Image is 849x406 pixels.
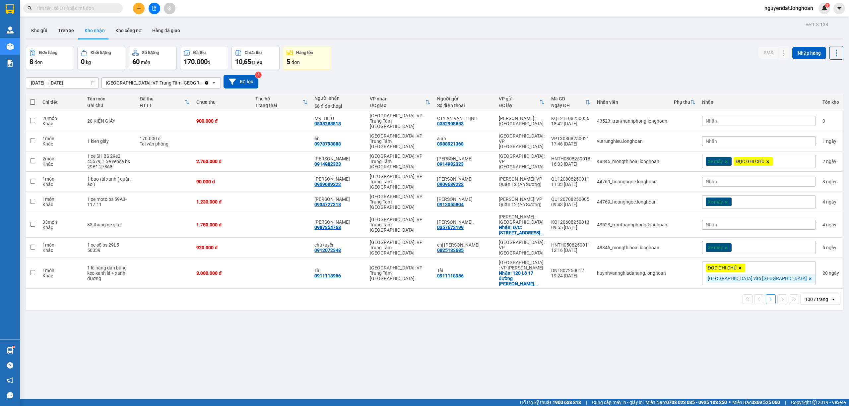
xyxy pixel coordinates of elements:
div: 4 [822,199,839,204]
span: ... [534,281,538,286]
span: đơn [34,60,43,65]
div: Nhãn [702,99,816,105]
input: Tìm tên, số ĐT hoặc mã đơn [36,5,115,12]
span: Hỗ trợ kỹ thuật: [520,399,581,406]
span: file-add [152,6,157,11]
span: plus [137,6,141,11]
div: ĐC lấy [499,103,539,108]
span: ngày [826,245,836,250]
div: 100 / trang [805,296,828,303]
div: Khác [42,141,81,146]
div: Phụ thu [674,99,690,105]
div: 0987854768 [314,225,341,230]
div: 33 món [42,219,81,225]
div: vũ đình tiến [437,156,492,161]
img: warehouse-icon [7,347,14,354]
div: 33 thùng nc giặt [87,222,133,227]
div: Trạng thái [255,103,302,108]
th: Toggle SortBy [548,93,594,111]
div: Ghi chú [87,103,133,108]
div: 0978793888 [314,141,341,146]
div: [GEOGRAPHIC_DATA]: VP Trung Tâm [GEOGRAPHIC_DATA] [370,174,430,190]
div: Tên món [87,96,133,101]
div: 0911118956 [437,273,464,278]
div: Khác [42,248,81,253]
button: file-add [149,3,160,14]
div: DN1807250012 [551,268,590,273]
span: kg [86,60,91,65]
div: 2 món [42,156,81,161]
div: [GEOGRAPHIC_DATA]: VP Trung Tâm [GEOGRAPHIC_DATA] [370,240,430,256]
div: CTY AN VẠN THỊNH [437,116,492,121]
div: [GEOGRAPHIC_DATA] : VP [PERSON_NAME] [499,260,545,270]
span: ngày [826,199,836,204]
span: ngày [826,159,836,164]
svg: open [831,297,836,302]
button: Đã thu170.000đ [180,46,228,70]
div: 0838288818 [314,121,341,126]
div: Mã GD [551,96,585,101]
span: ĐỌC GHI CHÚ [708,265,737,271]
div: 1 xe moto bs 59A3-117.11 [87,197,133,207]
span: Cung cấp máy in - giấy in: [592,399,644,406]
span: 60 [132,58,140,66]
div: 48845_mongthihoai.longhoan [597,159,667,164]
div: Chưa thu [245,50,262,55]
div: VP gửi [499,96,539,101]
button: Khối lượng0kg [77,46,125,70]
div: [GEOGRAPHIC_DATA]: VP Trung Tâm [GEOGRAPHIC_DATA] [106,80,203,86]
div: 1 lô hàng dán băng keo xanh lá + xanh dương [87,265,133,281]
div: 18:42 [DATE] [551,121,590,126]
img: logo-vxr [6,4,14,14]
span: Nhãn [706,139,717,144]
div: 0 [822,118,839,124]
button: Nhập hàng [792,47,826,59]
sup: 1 [825,3,830,8]
div: [GEOGRAPHIC_DATA]: VP Trung Tâm [GEOGRAPHIC_DATA] [370,113,430,129]
div: a an [437,136,492,141]
div: 3.000.000 đ [196,270,249,276]
div: 0909689222 [314,182,341,187]
div: Số lượng [142,50,159,55]
div: [PERSON_NAME]: VP Quận 12 (An Sương) [499,197,545,207]
th: Toggle SortBy [671,93,699,111]
span: Nhãn [706,222,717,227]
div: 09:43 [DATE] [551,202,590,207]
div: 1 món [42,197,81,202]
div: 2 [822,159,839,164]
div: chú tuyến [314,242,363,248]
div: ĐC giao [370,103,425,108]
img: warehouse-icon [7,43,14,50]
div: Chị Huyền [314,176,363,182]
span: 170.000 [184,58,208,66]
div: ân [314,136,363,141]
span: 10,65 [235,58,251,66]
div: 44769_hoangngoc.longhoan [597,179,667,184]
div: Khác [42,121,81,126]
div: ANH BẢO [314,197,363,202]
button: Bộ lọc [224,75,258,88]
div: 1 món [42,268,81,273]
div: [GEOGRAPHIC_DATA]: VP Trung Tâm [GEOGRAPHIC_DATA] [370,133,430,149]
span: 0 [81,58,85,66]
button: Kho gửi [26,23,53,38]
div: 900.000 đ [196,118,249,124]
div: 1 bao tải xanh ( quần áo ) [87,176,133,187]
span: notification [7,377,13,383]
button: plus [133,3,145,14]
div: [GEOGRAPHIC_DATA]: VP [GEOGRAPHIC_DATA] [499,240,545,256]
span: | [785,399,786,406]
span: search [28,6,32,11]
div: VP nhận [370,96,425,101]
div: 3 [822,179,839,184]
div: 170.000 đ [140,136,190,141]
span: caret-down [836,5,842,11]
div: 1 món [42,242,81,248]
div: Thu hộ [255,96,302,101]
div: HNTH0508250011 [551,242,590,248]
div: 0382998553 [437,121,464,126]
button: Đơn hàng8đơn [26,46,74,70]
div: [PERSON_NAME]: VP Quận 12 (An Sương) [499,176,545,187]
div: 17:46 [DATE] [551,141,590,146]
span: triệu [252,60,262,65]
